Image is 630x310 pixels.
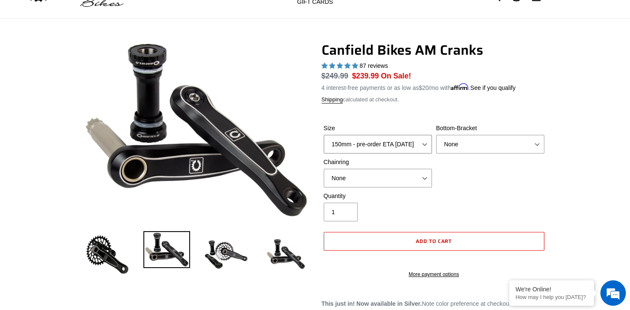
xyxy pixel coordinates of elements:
[470,84,515,91] a: See if you qualify - Learn more about Affirm Financing (opens in modal)
[322,95,546,104] div: calculated at checkout.
[359,62,388,69] span: 87 reviews
[203,231,249,278] img: Load image into Gallery viewer, Canfield Bikes AM Cranks
[4,214,162,243] textarea: Type your message and hit 'Enter'
[84,231,131,278] img: Load image into Gallery viewer, Canfield Bikes AM Cranks
[436,124,544,133] label: Bottom-Bracket
[352,72,379,80] span: $239.99
[322,299,546,308] p: Note color preference at checkout.
[515,286,588,293] div: We're Online!
[324,192,432,201] label: Quantity
[49,98,117,184] span: We're online!
[143,231,190,268] img: Load image into Gallery viewer, Canfield Cranks
[322,96,343,103] a: Shipping
[322,72,348,80] s: $249.99
[9,47,22,59] div: Navigation go back
[451,83,469,90] span: Affirm
[322,42,546,58] h1: Canfield Bikes AM Cranks
[419,84,428,91] span: $20
[324,232,544,251] button: Add to cart
[139,4,160,25] div: Minimize live chat window
[57,47,155,59] div: Chat with us now
[324,158,432,167] label: Chainring
[322,62,360,69] span: 4.97 stars
[381,70,411,81] span: On Sale!
[322,300,422,307] strong: This just in! Now available in Silver.
[262,231,309,278] img: Load image into Gallery viewer, CANFIELD-AM_DH-CRANKS
[324,124,432,133] label: Size
[27,42,48,64] img: d_696896380_company_1647369064580_696896380
[515,294,588,300] p: How may I help you today?
[322,81,516,92] p: 4 interest-free payments or as low as /mo with .
[416,237,452,245] span: Add to cart
[324,271,544,278] a: More payment options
